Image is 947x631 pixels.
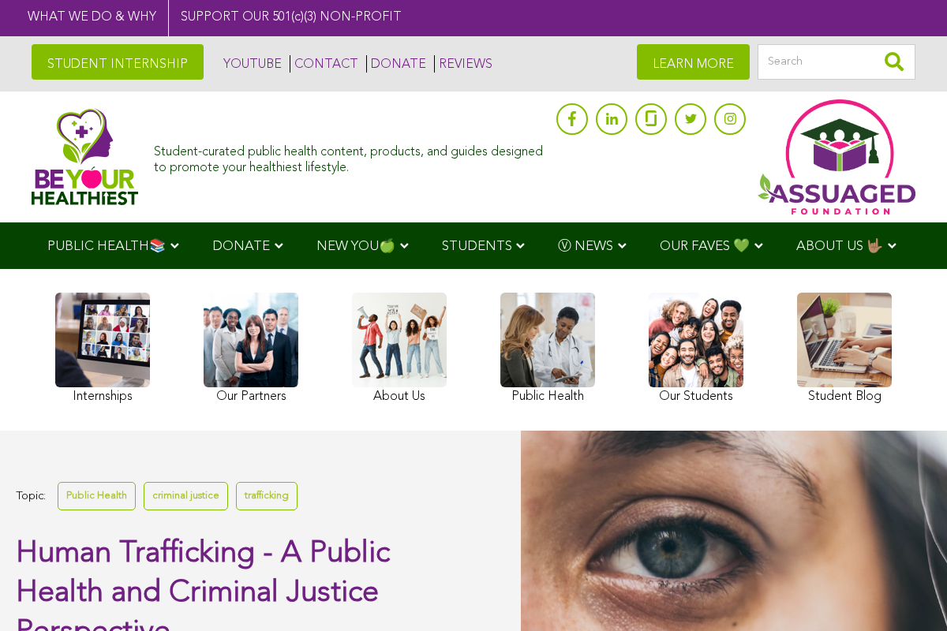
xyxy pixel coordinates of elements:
[219,55,282,73] a: YOUTUBE
[290,55,358,73] a: CONTACT
[144,482,228,510] a: criminal justice
[366,55,426,73] a: DONATE
[758,44,915,80] input: Search
[47,240,166,253] span: PUBLIC HEALTH📚
[316,240,395,253] span: NEW YOU🍏
[442,240,512,253] span: STUDENTS
[796,240,883,253] span: ABOUT US 🤟🏽
[434,55,492,73] a: REVIEWS
[212,240,270,253] span: DONATE
[558,240,613,253] span: Ⓥ NEWS
[154,137,548,175] div: Student-curated public health content, products, and guides designed to promote your healthiest l...
[868,555,947,631] iframe: Chat Widget
[637,44,750,80] a: LEARN MORE
[758,99,915,215] img: Assuaged App
[58,482,136,510] a: Public Health
[32,108,138,205] img: Assuaged
[24,222,923,269] div: Navigation Menu
[660,240,750,253] span: OUR FAVES 💚
[646,110,657,126] img: glassdoor
[236,482,298,510] a: trafficking
[16,486,46,507] span: Topic:
[32,44,204,80] a: STUDENT INTERNSHIP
